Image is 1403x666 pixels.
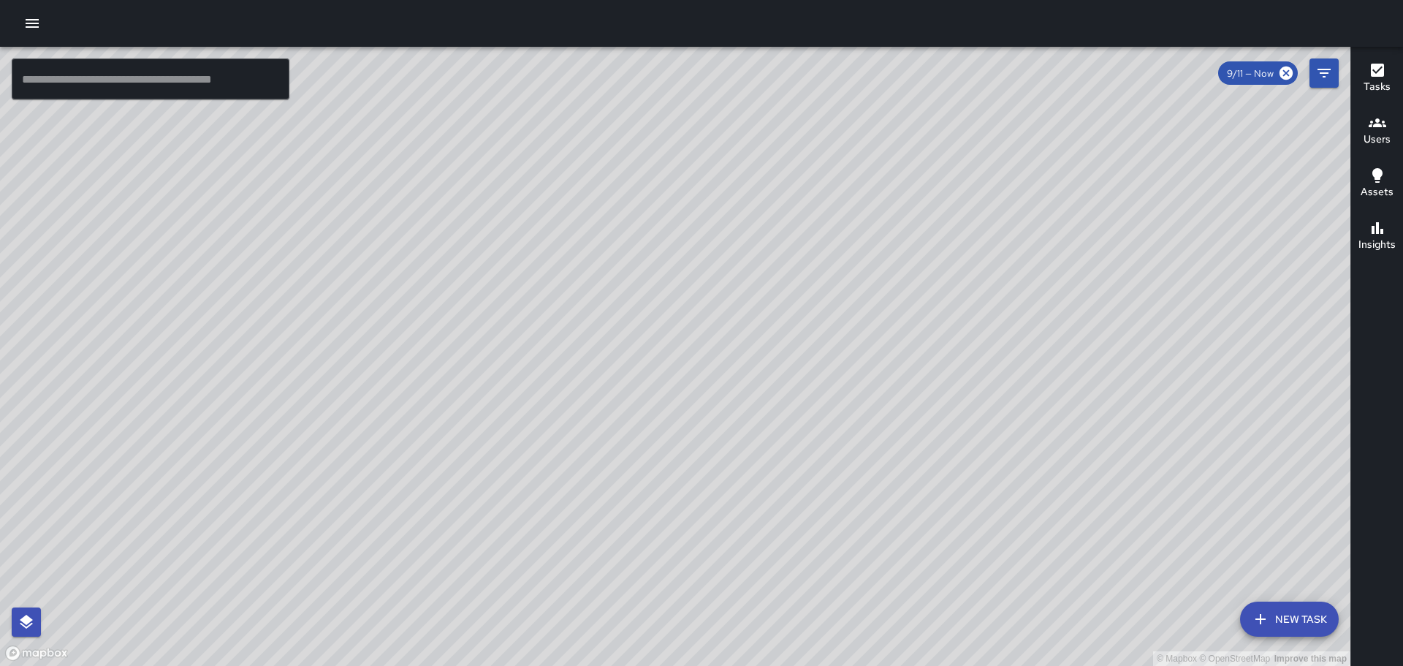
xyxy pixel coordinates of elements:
button: Assets [1351,158,1403,211]
button: Filters [1309,58,1339,88]
button: Users [1351,105,1403,158]
button: New Task [1240,602,1339,637]
h6: Tasks [1364,79,1391,95]
h6: Insights [1358,237,1396,253]
button: Tasks [1351,53,1403,105]
div: 9/11 — Now [1218,61,1298,85]
h6: Users [1364,132,1391,148]
button: Insights [1351,211,1403,263]
h6: Assets [1361,184,1394,200]
span: 9/11 — Now [1218,67,1282,80]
